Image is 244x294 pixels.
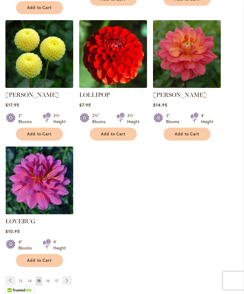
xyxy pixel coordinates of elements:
[54,277,60,286] a: 17
[53,239,66,251] div: 4' Height
[175,132,199,137] span: Add to Cart
[101,132,126,137] span: Add to Cart
[5,273,21,289] iframe: Launch Accessibility Center
[5,20,73,88] img: LITTLE SCOTTIE
[28,279,32,283] span: 14
[153,84,221,89] a: LORA ASHLEY
[166,113,183,125] div: 3" Blooms
[127,113,139,125] div: 3½' Height
[5,147,73,215] img: LOVEBUG
[79,91,110,99] a: LOLLIPOP
[27,132,52,137] span: Add to Cart
[5,84,73,89] a: LITTLE SCOTTIE
[79,84,147,89] a: LOLLIPOP
[90,128,137,141] button: Add to Cart
[201,113,213,125] div: 4' Height
[27,5,52,11] span: Add to Cart
[5,210,73,216] a: LOVEBUG
[79,20,147,88] img: LOLLIPOP
[5,102,19,108] span: $17.95
[153,102,167,108] span: $14.95
[27,277,33,286] a: 14
[92,113,109,125] div: 2½" Blooms
[16,254,63,267] button: Add to Cart
[5,91,59,99] a: [PERSON_NAME]
[53,113,66,125] div: 3½' Height
[164,128,211,141] button: Add to Cart
[79,102,91,108] span: $7.95
[5,218,35,225] a: LOVEBUG
[153,20,221,88] img: LORA ASHLEY
[27,258,52,263] span: Add to Cart
[46,279,50,283] span: 16
[18,113,36,125] div: 2" Blooms
[18,239,36,251] div: 4" Blooms
[45,277,51,286] a: 16
[16,2,63,14] button: Add to Cart
[153,91,207,99] a: [PERSON_NAME]
[16,128,63,141] button: Add to Cart
[55,279,58,283] span: 17
[5,229,20,234] span: $10.95
[37,279,41,283] span: 15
